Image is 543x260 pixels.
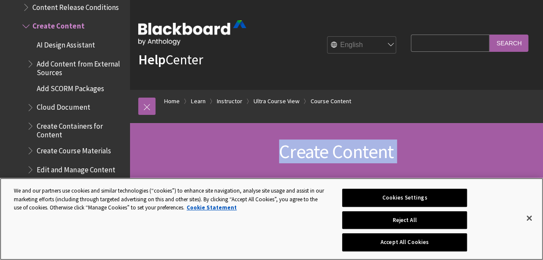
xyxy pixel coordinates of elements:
select: Site Language Selector [327,37,397,54]
span: Add SCORM Packages [37,81,104,93]
button: Cookies Settings [342,189,467,207]
span: Cloud Document [37,100,90,112]
span: AI Design Assistant [37,38,95,49]
a: Home [164,96,180,107]
a: Course Content [311,96,351,107]
button: Close [520,209,539,228]
strong: Help [138,51,165,68]
span: Create Containers for Content [37,119,124,139]
a: Learn [191,96,206,107]
a: More information about your privacy, opens in a new tab [187,204,237,211]
button: Accept All Cookies [342,233,467,251]
a: HelpCenter [138,51,203,68]
input: Search [489,35,528,51]
span: Add Content from External Sources [37,57,124,77]
a: Instructor [217,96,242,107]
span: Create Content [32,19,84,31]
span: Create Course Materials [37,143,111,155]
span: Create Content [279,140,394,163]
div: We and our partners use cookies and similar technologies (“cookies”) to enhance site navigation, ... [14,187,326,212]
span: Edit and Manage Content [37,162,115,174]
img: Blackboard by Anthology [138,20,246,45]
a: Ultra Course View [254,96,299,107]
button: Reject All [342,211,467,229]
